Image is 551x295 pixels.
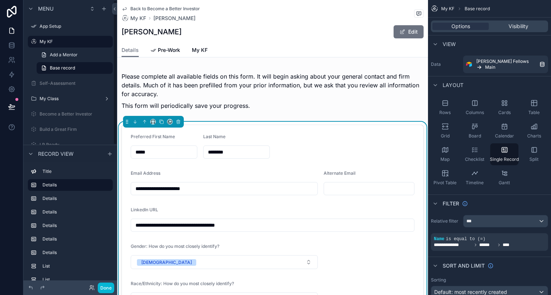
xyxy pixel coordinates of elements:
button: Rows [431,97,459,118]
span: [PERSON_NAME] Fellows [476,58,529,64]
label: Details [42,250,110,256]
span: Map [440,156,450,162]
label: Data [431,61,460,67]
span: Gantt [499,180,510,186]
span: Cards [498,110,511,116]
label: LP Ready [40,142,111,148]
span: Pre-Work [158,46,180,54]
span: Details [122,46,139,54]
span: Checklist [465,156,484,162]
label: Build a Great Firm [40,126,111,132]
span: Calendar [495,133,514,139]
label: Self-Assessment [40,80,111,86]
span: Single Record [490,156,519,162]
button: Map [431,143,459,165]
a: [PERSON_NAME] FellowsMain [463,56,548,73]
a: App Setup [28,20,113,32]
span: Add a Mentor [50,52,78,58]
span: Columns [466,110,484,116]
span: Grid [441,133,450,139]
button: Charts [520,120,548,142]
button: Grid [431,120,459,142]
label: Sorting [431,277,446,283]
span: My KF [441,6,454,12]
span: Record view [38,150,74,158]
span: Split [529,156,539,162]
label: My KF [40,39,108,45]
button: Edit [394,25,424,38]
span: Menu [38,5,53,12]
span: Charts [527,133,541,139]
button: Timeline [461,167,489,189]
span: Gender: How do you most closely identify? [131,243,219,249]
label: Details [42,196,110,201]
label: List [42,277,110,283]
button: Board [461,120,489,142]
span: Name [434,237,444,242]
button: Columns [461,97,489,118]
span: Main [485,64,495,70]
span: My KF [130,15,146,22]
label: Details [42,209,110,215]
a: My Class [28,93,113,105]
button: Done [98,283,114,293]
a: Add a Mentor [37,49,113,61]
span: Race/Ethnicity: How do you most closely identify? [131,281,234,286]
img: Airtable Logo [466,61,472,67]
span: Sort And Limit [443,262,485,269]
span: Timeline [466,180,484,186]
span: Board [469,133,481,139]
span: Visibility [509,23,528,30]
span: LinkedIn URL [131,207,158,212]
button: Pivot Table [431,167,459,189]
a: Back to Become a Better Investor [122,6,200,12]
a: My KF [28,36,113,48]
span: Last Name [203,134,226,139]
h1: [PERSON_NAME] [122,27,182,37]
button: Table [520,97,548,118]
label: Details [42,236,110,242]
span: Back to Become a Better Investor [130,6,200,12]
button: Single Record [490,143,518,165]
span: Email Address [131,170,160,176]
span: View [443,41,456,48]
span: Filter [443,200,459,207]
a: [PERSON_NAME] [153,15,196,22]
label: App Setup [40,23,111,29]
a: Base record [37,62,113,74]
span: Options [451,23,470,30]
a: My KF [192,44,208,58]
button: Select Button [131,255,318,269]
button: Calendar [490,120,518,142]
a: LP Ready [28,139,113,151]
label: Relative filter [431,218,460,224]
button: Cards [490,97,518,118]
span: Pivot Table [433,180,457,186]
span: Base record [465,6,490,12]
a: Build a Great Firm [28,124,113,135]
div: [DEMOGRAPHIC_DATA] [141,259,192,266]
span: Layout [443,82,463,89]
a: Details [122,44,139,57]
label: Details [42,223,110,228]
label: Become a Better Investor [40,111,111,117]
a: My KF [122,15,146,22]
label: My Class [40,96,101,102]
span: is equal to (=) [446,237,485,242]
span: Table [528,110,540,116]
span: Preferred First Name [131,134,175,139]
label: List [42,263,110,269]
a: Self-Assessment [28,77,113,89]
div: scrollable content [23,162,117,280]
a: Pre-Work [150,44,180,58]
button: Gantt [490,167,518,189]
button: Split [520,143,548,165]
label: Title [42,169,110,174]
span: My KF [192,46,208,54]
span: Rows [439,110,451,116]
span: Alternate Email [324,170,355,176]
button: Checklist [461,143,489,165]
span: Base record [50,65,75,71]
label: Details [42,182,107,188]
